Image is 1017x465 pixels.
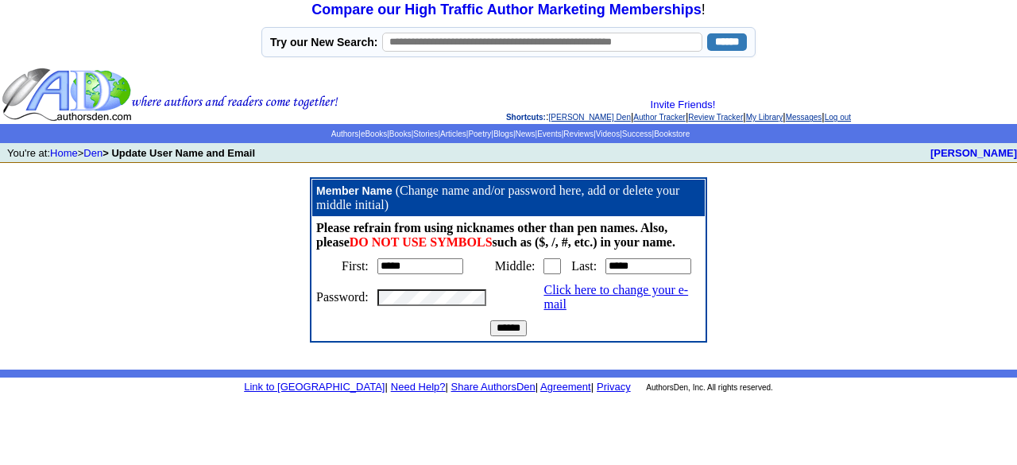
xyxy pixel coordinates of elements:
[7,147,255,159] font: You're at: >
[391,381,446,393] a: Need Help?
[102,147,255,159] b: > Update User Name and Email
[350,235,493,249] font: DO NOT USE SYMBOLS
[540,381,591,393] a: Agreement
[440,130,466,138] a: Articles
[468,130,491,138] a: Poetry
[516,130,536,138] a: News
[83,147,102,159] a: Den
[316,184,679,211] font: (Change name and/or password here, add or delete your middle initial)
[316,184,392,197] span: Member Name
[389,130,412,138] a: Books
[385,381,387,393] font: |
[311,2,705,17] font: !
[2,67,338,122] img: header_logo2.gif
[536,381,538,393] font: |
[311,2,701,17] a: Compare our High Traffic Author Marketing Memberships
[688,113,743,122] a: Review Tracker
[413,130,438,138] a: Stories
[342,99,1015,122] div: : | | | | |
[786,113,822,122] a: Messages
[622,130,652,138] a: Success
[50,147,78,159] a: Home
[445,381,447,393] font: |
[596,130,620,138] a: Videos
[563,130,594,138] a: Reviews
[244,381,385,393] a: Link to [GEOGRAPHIC_DATA]
[651,99,716,110] a: Invite Friends!
[746,113,783,122] a: My Library
[312,254,373,278] td: First:
[316,221,675,249] strong: Please refrain from using nicknames other than pen names. Also, please such as ($, /, #, etc.) in...
[597,381,631,393] a: Privacy
[825,113,851,122] a: Log out
[493,130,513,138] a: Blogs
[571,259,597,273] p: Last:
[654,130,690,138] a: Bookstore
[451,381,536,393] a: Share AuthorsDen
[331,130,358,138] a: Authors
[543,283,688,311] a: Click here to change your e-mail
[537,130,562,138] a: Events
[538,381,594,393] font: |
[930,147,1017,159] a: [PERSON_NAME]
[491,254,539,278] td: Middle:
[549,113,631,122] a: [PERSON_NAME] Den
[633,113,686,122] a: Author Tracker
[506,113,546,122] span: Shortcuts:
[312,279,373,316] td: Password:
[270,36,377,48] label: Try our New Search:
[361,130,387,138] a: eBooks
[646,383,773,392] font: AuthorsDen, Inc. All rights reserved.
